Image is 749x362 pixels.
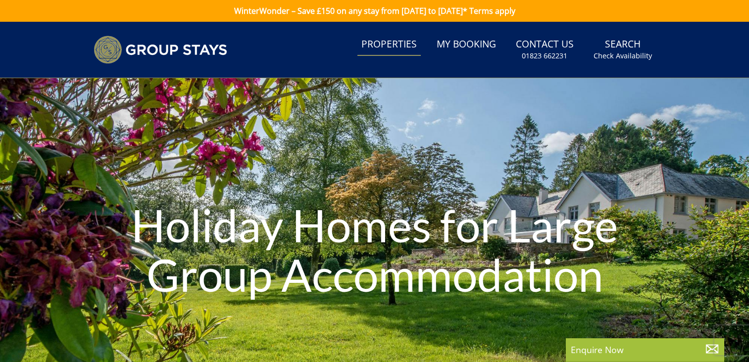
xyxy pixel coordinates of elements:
h1: Holiday Homes for Large Group Accommodation [112,181,637,319]
small: Check Availability [594,51,652,61]
a: Contact Us01823 662231 [512,34,578,66]
small: 01823 662231 [522,51,567,61]
a: My Booking [433,34,500,56]
img: Group Stays [94,36,227,64]
a: SearchCheck Availability [590,34,656,66]
p: Enquire Now [571,343,719,356]
a: Properties [357,34,421,56]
